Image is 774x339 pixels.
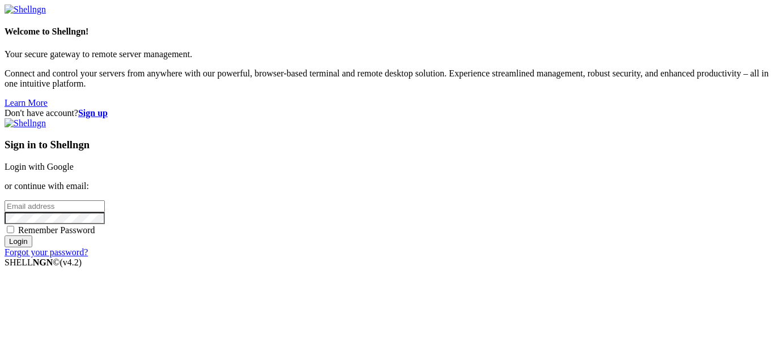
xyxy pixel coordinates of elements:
input: Login [5,235,32,247]
p: Connect and control your servers from anywhere with our powerful, browser-based terminal and remo... [5,68,769,89]
span: 4.2.0 [60,258,82,267]
input: Email address [5,200,105,212]
p: Your secure gateway to remote server management. [5,49,769,59]
img: Shellngn [5,118,46,128]
span: SHELL © [5,258,82,267]
span: Remember Password [18,225,95,235]
div: Don't have account? [5,108,769,118]
b: NGN [33,258,53,267]
a: Sign up [78,108,108,118]
a: Login with Google [5,162,74,171]
a: Forgot your password? [5,247,88,257]
h4: Welcome to Shellngn! [5,27,769,37]
img: Shellngn [5,5,46,15]
p: or continue with email: [5,181,769,191]
input: Remember Password [7,226,14,233]
h3: Sign in to Shellngn [5,139,769,151]
a: Learn More [5,98,48,108]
